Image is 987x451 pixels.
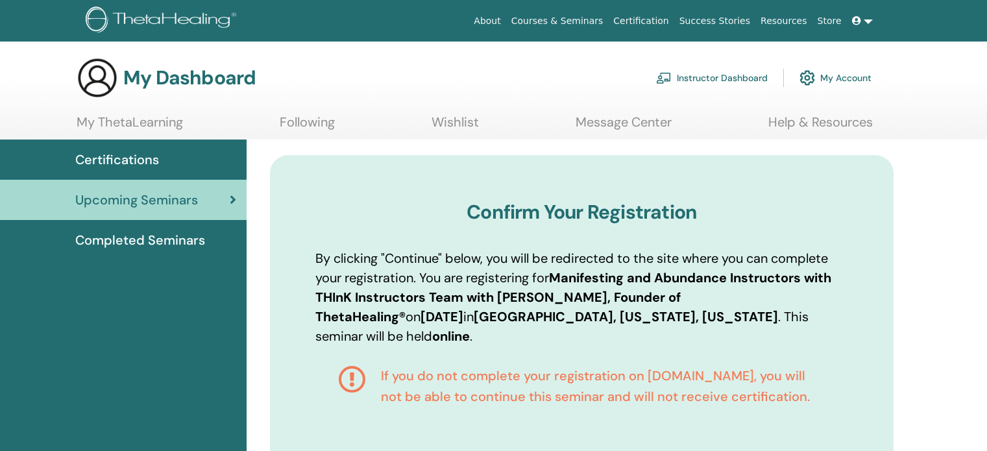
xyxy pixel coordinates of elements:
span: Completed Seminars [75,230,205,250]
a: Store [812,9,847,33]
img: cog.svg [799,67,815,89]
b: [DATE] [420,308,463,325]
a: Following [280,114,335,140]
img: logo.png [86,6,241,36]
a: Wishlist [432,114,479,140]
a: Help & Resources [768,114,873,140]
span: Certifications [75,150,159,169]
a: Success Stories [674,9,755,33]
a: My Account [799,64,871,92]
img: chalkboard-teacher.svg [656,72,672,84]
a: Resources [755,9,812,33]
a: Certification [608,9,674,33]
b: Manifesting and Abundance Instructors with THInK Instructors Team with [PERSON_NAME], Founder of ... [315,269,831,325]
span: Upcoming Seminars [75,190,198,210]
a: About [469,9,506,33]
a: Instructor Dashboard [656,64,768,92]
a: Courses & Seminars [506,9,609,33]
h4: If you do not complete your registration on [DOMAIN_NAME], you will not be able to continue this ... [381,365,825,407]
h3: Confirm Your Registration [315,201,848,224]
a: My ThetaLearning [77,114,183,140]
p: By clicking "Continue" below, you will be redirected to the site where you can complete your regi... [315,249,848,346]
b: online [432,328,470,345]
a: Message Center [576,114,672,140]
img: generic-user-icon.jpg [77,57,118,99]
b: [GEOGRAPHIC_DATA], [US_STATE], [US_STATE] [474,308,778,325]
h3: My Dashboard [123,66,256,90]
